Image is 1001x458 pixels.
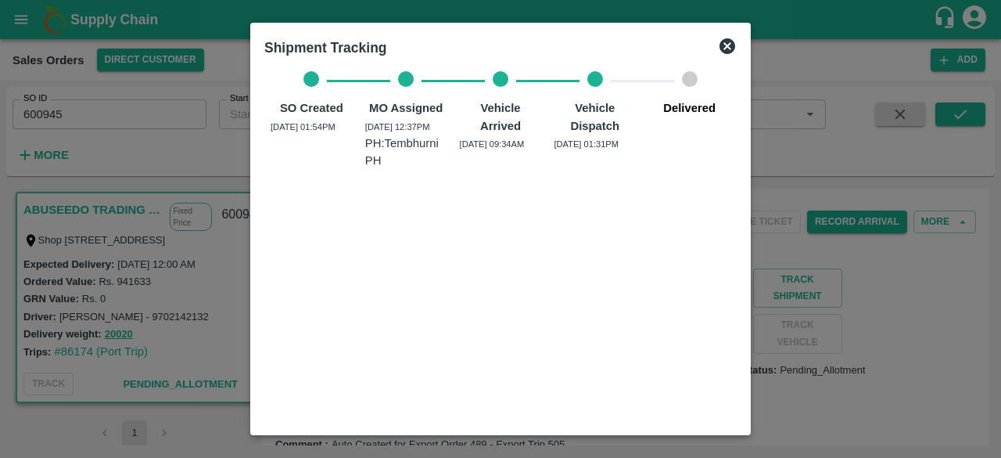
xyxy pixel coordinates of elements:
[264,40,387,56] b: Shipment Tracking
[365,122,430,132] span: [DATE] 12:37PM
[554,139,619,149] span: [DATE] 01:31PM
[460,139,525,149] span: [DATE] 09:34AM
[365,135,447,170] p: PH: Tembhurni PH
[369,102,443,114] b: MO Assigned
[663,102,716,114] b: Delivered
[570,102,619,132] b: Vehicle Dispatch
[271,122,335,132] span: [DATE] 01:54PM
[280,102,343,114] b: SO Created
[480,102,521,132] b: Vehicle Arrived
